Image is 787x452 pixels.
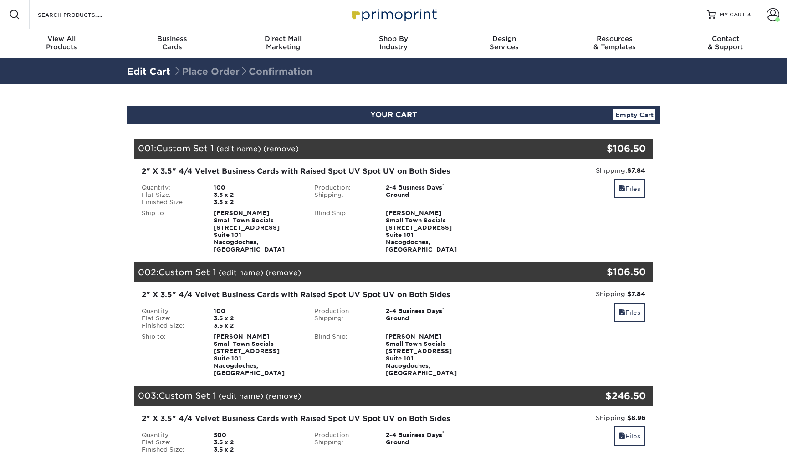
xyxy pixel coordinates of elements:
[6,35,117,43] span: View All
[228,35,338,43] span: Direct Mail
[135,333,207,377] div: Ship to:
[379,184,480,191] div: 2-4 Business Days
[307,439,379,446] div: Shipping:
[207,191,307,199] div: 3.5 x 2
[619,185,625,192] span: files
[142,289,473,300] div: 2" X 3.5" 4/4 Velvet Business Cards with Raised Spot UV Spot UV on Both Sides
[158,390,216,401] span: Custom Set 1
[338,35,449,51] div: Industry
[613,109,655,120] a: Empty Cart
[486,166,645,175] div: Shipping:
[6,29,117,58] a: View AllProducts
[720,11,746,19] span: MY CART
[135,322,207,329] div: Finished Size:
[135,191,207,199] div: Flat Size:
[307,308,379,315] div: Production:
[266,268,301,277] a: (remove)
[379,308,480,315] div: 2-4 Business Days
[566,265,646,279] div: $106.50
[747,11,751,18] span: 3
[486,289,645,298] div: Shipping:
[370,110,417,119] span: YOUR CART
[216,144,261,153] a: (edit name)
[117,29,228,58] a: BusinessCards
[117,35,228,51] div: Cards
[214,333,285,376] strong: [PERSON_NAME] Small Town Socials [STREET_ADDRESS] Suite 101 Nacogdoches, [GEOGRAPHIC_DATA]
[207,322,307,329] div: 3.5 x 2
[207,199,307,206] div: 3.5 x 2
[214,210,285,253] strong: [PERSON_NAME] Small Town Socials [STREET_ADDRESS] Suite 101 Nacogdoches, [GEOGRAPHIC_DATA]
[6,35,117,51] div: Products
[134,139,566,159] div: 001:
[670,35,781,51] div: & Support
[379,431,480,439] div: 2-4 Business Days
[307,191,379,199] div: Shipping:
[207,308,307,315] div: 100
[117,35,228,43] span: Business
[486,413,645,422] div: Shipping:
[135,199,207,206] div: Finished Size:
[338,29,449,58] a: Shop ByIndustry
[307,333,379,377] div: Blind Ship:
[614,426,645,446] a: Files
[670,35,781,43] span: Contact
[307,210,379,253] div: Blind Ship:
[307,184,379,191] div: Production:
[134,386,566,406] div: 003:
[627,290,645,298] strong: $7.84
[619,309,625,316] span: files
[142,166,473,177] div: 2" X 3.5" 4/4 Velvet Business Cards with Raised Spot UV Spot UV on Both Sides
[135,431,207,439] div: Quantity:
[266,392,301,401] a: (remove)
[135,308,207,315] div: Quantity:
[142,413,473,424] div: 2" X 3.5" 4/4 Velvet Business Cards with Raised Spot UV Spot UV on Both Sides
[559,35,670,43] span: Resources
[207,315,307,322] div: 3.5 x 2
[559,35,670,51] div: & Templates
[127,66,170,77] a: Edit Cart
[338,35,449,43] span: Shop By
[614,179,645,198] a: Files
[348,5,439,24] img: Primoprint
[228,29,338,58] a: Direct MailMarketing
[627,414,645,421] strong: $8.96
[135,315,207,322] div: Flat Size:
[219,392,263,401] a: (edit name)
[670,29,781,58] a: Contact& Support
[449,29,559,58] a: DesignServices
[135,439,207,446] div: Flat Size:
[263,144,299,153] a: (remove)
[134,262,566,282] div: 002:
[207,439,307,446] div: 3.5 x 2
[156,143,214,153] span: Custom Set 1
[449,35,559,51] div: Services
[219,268,263,277] a: (edit name)
[135,184,207,191] div: Quantity:
[627,167,645,174] strong: $7.84
[379,315,480,322] div: Ground
[307,431,379,439] div: Production:
[37,9,126,20] input: SEARCH PRODUCTS.....
[173,66,312,77] span: Place Order Confirmation
[619,432,625,440] span: files
[559,29,670,58] a: Resources& Templates
[207,184,307,191] div: 100
[379,439,480,446] div: Ground
[207,431,307,439] div: 500
[566,389,646,403] div: $246.50
[135,210,207,253] div: Ship to:
[307,315,379,322] div: Shipping:
[386,210,457,253] strong: [PERSON_NAME] Small Town Socials [STREET_ADDRESS] Suite 101 Nacogdoches, [GEOGRAPHIC_DATA]
[386,333,457,376] strong: [PERSON_NAME] Small Town Socials [STREET_ADDRESS] Suite 101 Nacogdoches, [GEOGRAPHIC_DATA]
[158,267,216,277] span: Custom Set 1
[449,35,559,43] span: Design
[228,35,338,51] div: Marketing
[614,303,645,322] a: Files
[566,142,646,155] div: $106.50
[379,191,480,199] div: Ground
